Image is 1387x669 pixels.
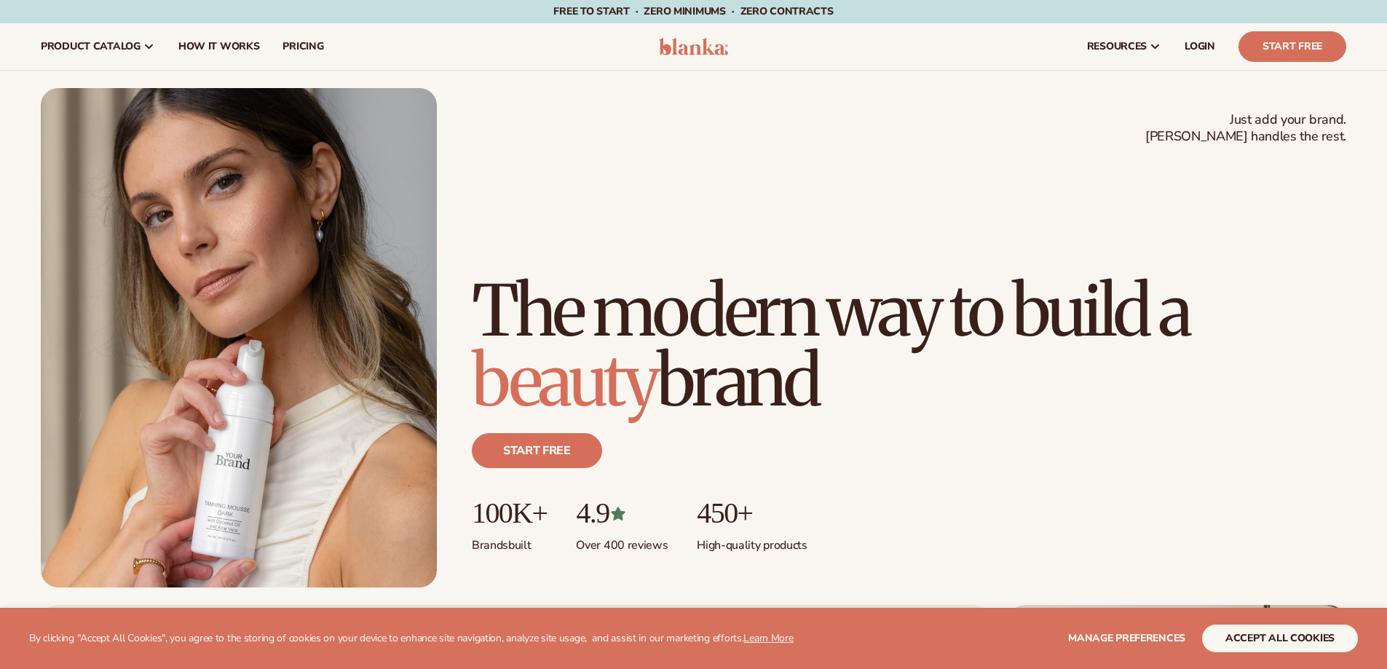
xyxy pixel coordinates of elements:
p: High-quality products [697,529,807,553]
span: How It Works [178,41,260,52]
span: Just add your brand. [PERSON_NAME] handles the rest. [1145,111,1346,146]
button: Manage preferences [1068,625,1185,652]
span: pricing [282,41,323,52]
p: Brands built [472,529,547,553]
a: pricing [271,23,335,70]
img: Female holding tanning mousse. [41,88,437,587]
span: beauty [472,337,657,424]
a: product catalog [29,23,167,70]
a: Learn More [743,631,793,645]
span: LOGIN [1185,41,1215,52]
p: 100K+ [472,497,547,529]
button: accept all cookies [1202,625,1358,652]
span: Free to start · ZERO minimums · ZERO contracts [553,4,833,18]
a: resources [1075,23,1173,70]
a: Start Free [1238,31,1346,62]
p: 450+ [697,497,807,529]
a: Start free [472,433,602,468]
h1: The modern way to build a brand [472,276,1346,416]
p: By clicking "Accept All Cookies", you agree to the storing of cookies on your device to enhance s... [29,633,794,645]
img: logo [659,38,728,55]
span: product catalog [41,41,141,52]
a: How It Works [167,23,272,70]
span: Manage preferences [1068,631,1185,645]
a: LOGIN [1173,23,1227,70]
p: Over 400 reviews [576,529,668,553]
p: 4.9 [576,497,668,529]
span: resources [1087,41,1147,52]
